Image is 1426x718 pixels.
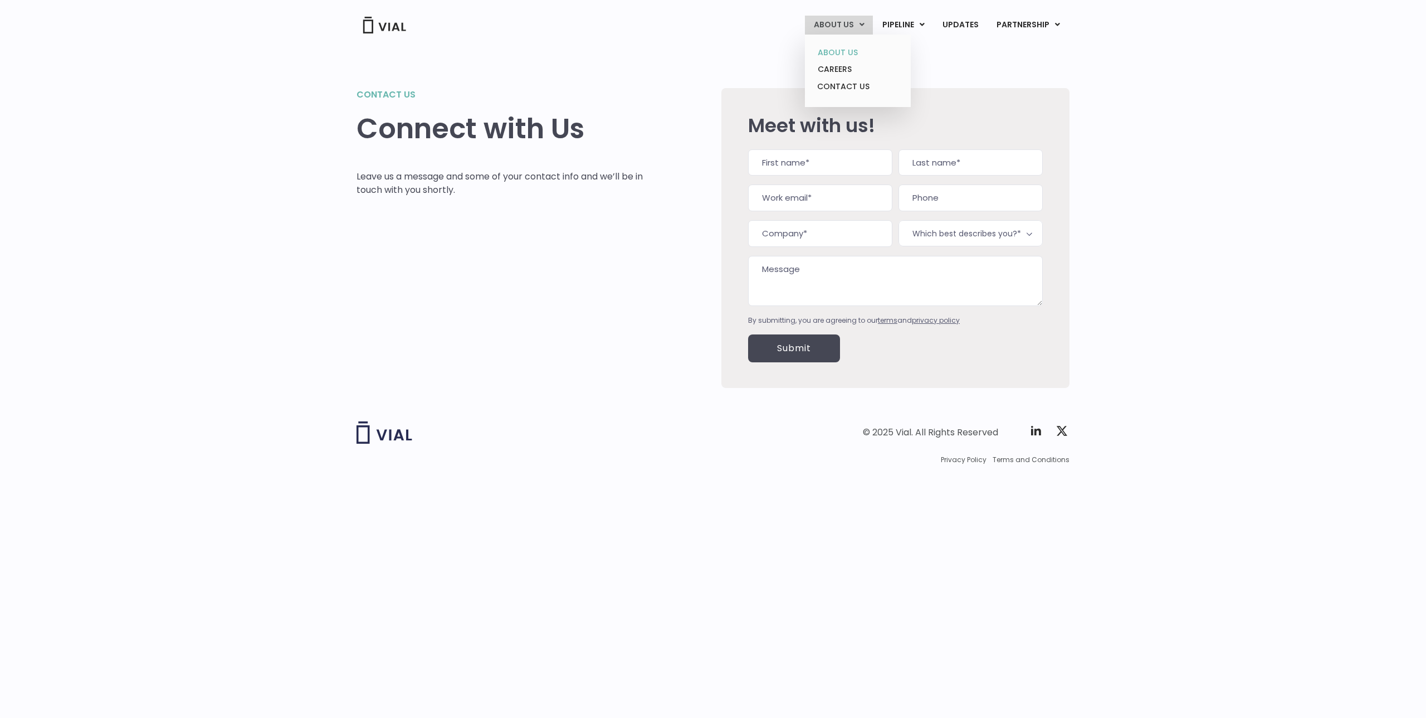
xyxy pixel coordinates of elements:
[356,88,643,101] h2: Contact us
[748,220,892,247] input: Company*
[941,455,987,465] a: Privacy Policy
[878,316,897,325] a: terms
[748,185,892,211] input: Work email*
[748,149,892,176] input: First name*
[873,16,933,35] a: PIPELINEMenu Toggle
[912,316,960,325] a: privacy policy
[356,170,643,197] p: Leave us a message and some of your contact info and we’ll be in touch with you shortly.
[362,17,407,33] img: Vial Logo
[748,334,840,362] input: Submit
[898,220,1043,246] span: Which best describes you?*
[988,16,1069,35] a: PARTNERSHIPMenu Toggle
[748,316,1043,326] div: By submitting, you are agreeing to our and
[934,16,987,35] a: UPDATES
[805,16,873,35] a: ABOUT USMenu Toggle
[898,149,1043,176] input: Last name*
[898,185,1043,211] input: Phone
[993,455,1069,465] a: Terms and Conditions
[809,44,906,61] a: ABOUT US
[356,113,643,145] h1: Connect with Us
[809,61,906,78] a: CAREERS
[863,426,998,439] div: © 2025 Vial. All Rights Reserved
[748,115,1043,136] h2: Meet with us!
[809,78,906,96] a: CONTACT US
[356,421,412,444] img: Vial logo wih "Vial" spelled out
